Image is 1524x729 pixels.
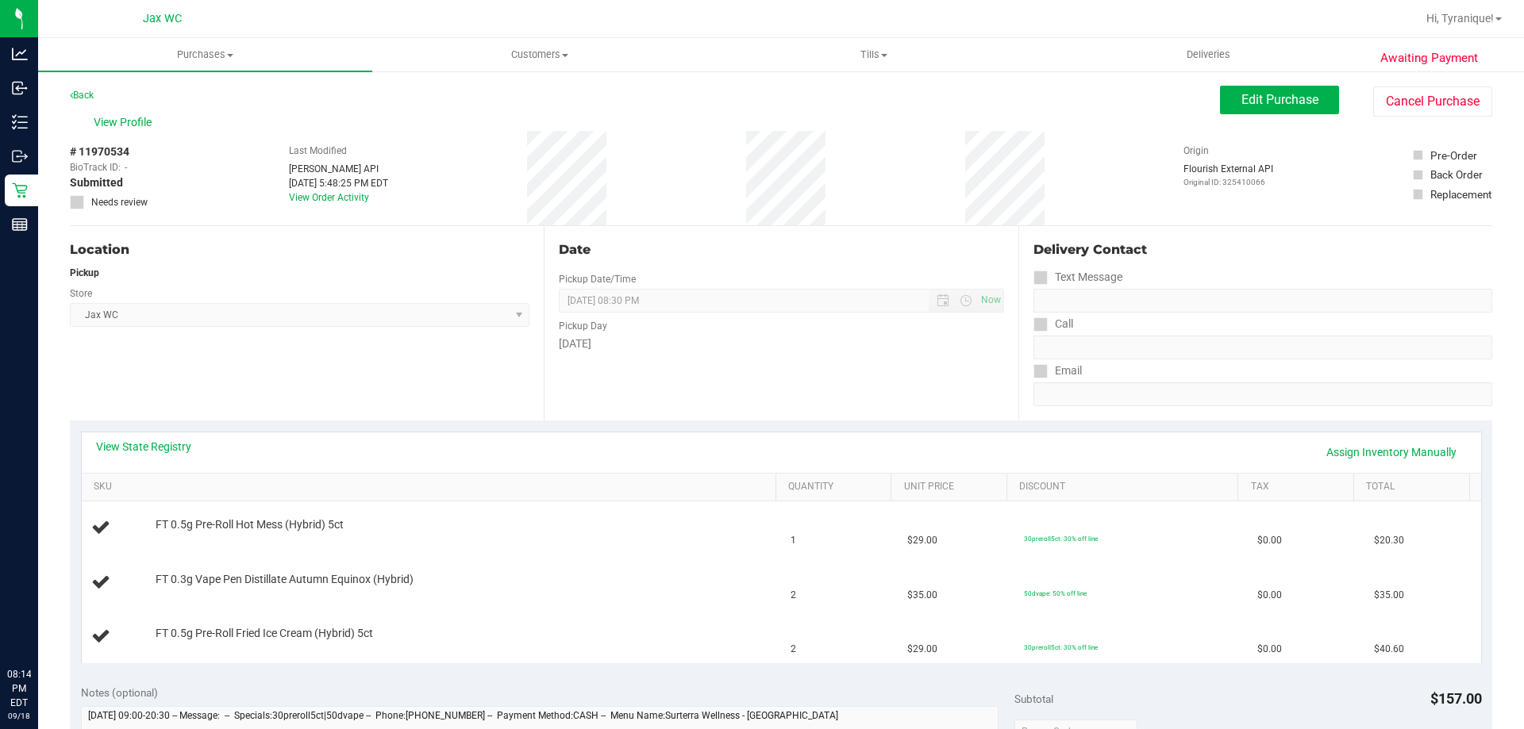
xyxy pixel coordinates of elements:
span: Edit Purchase [1241,92,1318,107]
a: Tax [1251,481,1348,493]
a: Discount [1019,481,1232,493]
span: $0.00 [1257,642,1282,657]
span: Needs review [91,195,148,209]
button: Edit Purchase [1220,86,1339,114]
span: FT 0.3g Vape Pen Distillate Autumn Equinox (Hybrid) [156,572,414,587]
span: 30preroll5ct: 30% off line [1024,643,1098,651]
a: SKU [94,481,769,493]
span: Tills [707,48,1040,62]
a: Unit Price [904,481,1001,493]
span: Hi, Tyranique! [1426,12,1494,25]
div: Location [70,240,529,259]
inline-svg: Inventory [12,114,28,130]
span: $29.00 [907,642,937,657]
label: Call [1033,313,1073,336]
span: Jax WC [143,12,182,25]
div: [DATE] 5:48:25 PM EDT [289,176,388,190]
inline-svg: Retail [12,182,28,198]
span: Purchases [38,48,372,62]
span: # 11970534 [70,144,129,160]
span: FT 0.5g Pre-Roll Hot Mess (Hybrid) 5ct [156,517,344,532]
label: Pickup Date/Time [559,272,636,286]
span: Submitted [70,175,123,191]
button: Cancel Purchase [1373,86,1492,117]
span: Deliveries [1165,48,1252,62]
div: [PERSON_NAME] API [289,162,388,176]
span: 50dvape: 50% off line [1024,589,1087,597]
a: View Order Activity [289,192,369,203]
a: Total [1366,481,1463,493]
strong: Pickup [70,267,99,278]
span: $29.00 [907,533,937,548]
span: - [125,160,127,175]
label: Last Modified [289,144,347,158]
span: $20.30 [1374,533,1404,548]
span: $157.00 [1430,690,1482,707]
inline-svg: Outbound [12,148,28,164]
a: Assign Inventory Manually [1316,439,1467,466]
div: Pre-Order [1430,148,1477,163]
p: 08:14 PM EDT [7,667,31,710]
a: Tills [706,38,1041,71]
span: 30preroll5ct: 30% off line [1024,535,1098,543]
div: Delivery Contact [1033,240,1492,259]
label: Origin [1183,144,1209,158]
span: 2 [791,642,796,657]
label: Store [70,286,92,301]
span: 1 [791,533,796,548]
span: BioTrack ID: [70,160,121,175]
span: View Profile [94,114,157,131]
div: Replacement [1430,186,1491,202]
span: $35.00 [907,588,937,603]
span: Awaiting Payment [1380,49,1478,67]
span: $0.00 [1257,533,1282,548]
div: [DATE] [559,336,1003,352]
span: Customers [373,48,706,62]
span: $0.00 [1257,588,1282,603]
p: 09/18 [7,710,31,722]
label: Email [1033,359,1082,382]
div: Flourish External API [1183,162,1273,188]
div: Back Order [1430,167,1483,182]
div: Date [559,240,1003,259]
a: Back [70,90,94,101]
span: Subtotal [1014,693,1053,705]
label: Pickup Day [559,319,607,333]
inline-svg: Inbound [12,80,28,96]
a: Quantity [788,481,885,493]
inline-svg: Analytics [12,46,28,62]
span: FT 0.5g Pre-Roll Fried Ice Cream (Hybrid) 5ct [156,626,373,641]
input: Format: (999) 999-9999 [1033,289,1492,313]
inline-svg: Reports [12,217,28,232]
a: Customers [372,38,706,71]
span: $35.00 [1374,588,1404,603]
span: $40.60 [1374,642,1404,657]
a: Purchases [38,38,372,71]
span: Notes (optional) [81,686,158,699]
p: Original ID: 325410066 [1183,176,1273,188]
label: Text Message [1033,266,1122,289]
input: Format: (999) 999-9999 [1033,336,1492,359]
span: 2 [791,588,796,603]
a: View State Registry [96,439,191,455]
a: Deliveries [1041,38,1376,71]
